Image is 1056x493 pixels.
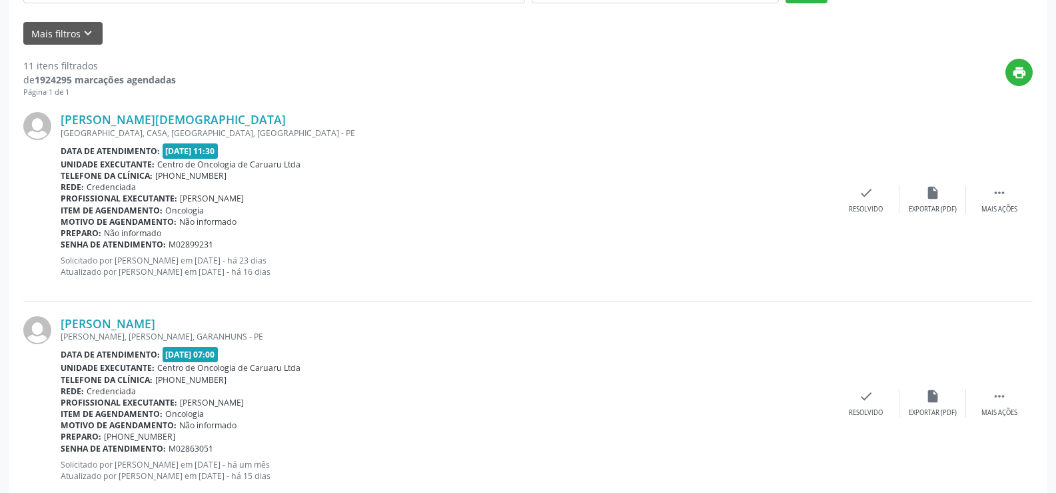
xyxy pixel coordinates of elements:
b: Profissional executante: [61,193,177,204]
span: Centro de Oncologia de Caruaru Ltda [157,159,300,170]
div: Exportar (PDF) [909,205,957,214]
div: Resolvido [849,408,883,418]
div: 11 itens filtrados [23,59,176,73]
span: Não informado [179,420,237,431]
b: Telefone da clínica: [61,170,153,181]
b: Unidade executante: [61,362,155,374]
p: Solicitado por [PERSON_NAME] em [DATE] - há 23 dias Atualizado por [PERSON_NAME] em [DATE] - há 1... [61,255,833,278]
span: [DATE] 07:00 [163,347,219,362]
b: Motivo de agendamento: [61,420,177,431]
i:  [992,185,1007,200]
i: insert_drive_file [925,389,940,404]
b: Data de atendimento: [61,145,160,157]
b: Rede: [61,181,84,193]
div: Exportar (PDF) [909,408,957,418]
b: Senha de atendimento: [61,239,166,250]
button: Mais filtroskeyboard_arrow_down [23,22,103,45]
span: Não informado [179,216,237,227]
i: insert_drive_file [925,185,940,200]
span: [PERSON_NAME] [180,193,244,204]
b: Preparo: [61,227,101,239]
a: [PERSON_NAME] [61,316,155,331]
button: print [1005,59,1033,86]
span: Centro de Oncologia de Caruaru Ltda [157,362,300,374]
b: Item de agendamento: [61,408,163,420]
span: [PHONE_NUMBER] [155,170,227,181]
img: img [23,112,51,140]
i: check [859,389,873,404]
b: Rede: [61,386,84,397]
i: keyboard_arrow_down [81,26,95,41]
b: Preparo: [61,431,101,442]
span: Oncologia [165,408,204,420]
span: [PERSON_NAME] [180,397,244,408]
b: Motivo de agendamento: [61,216,177,227]
span: M02863051 [169,443,213,454]
span: [PHONE_NUMBER] [155,374,227,386]
span: [PHONE_NUMBER] [104,431,175,442]
span: Credenciada [87,386,136,397]
div: de [23,73,176,87]
img: img [23,316,51,344]
span: [DATE] 11:30 [163,143,219,159]
div: Resolvido [849,205,883,214]
div: Mais ações [981,205,1017,214]
div: [PERSON_NAME], [PERSON_NAME], GARANHUNS - PE [61,331,833,342]
a: [PERSON_NAME][DEMOGRAPHIC_DATA] [61,112,286,127]
b: Profissional executante: [61,397,177,408]
div: [GEOGRAPHIC_DATA], CASA, [GEOGRAPHIC_DATA], [GEOGRAPHIC_DATA] - PE [61,127,833,139]
i: print [1012,65,1027,80]
span: M02899231 [169,239,213,250]
b: Telefone da clínica: [61,374,153,386]
b: Data de atendimento: [61,349,160,360]
i: check [859,185,873,200]
div: Mais ações [981,408,1017,418]
i:  [992,389,1007,404]
b: Item de agendamento: [61,205,163,216]
b: Senha de atendimento: [61,443,166,454]
span: Credenciada [87,181,136,193]
span: Não informado [104,227,161,239]
strong: 1924295 marcações agendadas [35,73,176,86]
p: Solicitado por [PERSON_NAME] em [DATE] - há um mês Atualizado por [PERSON_NAME] em [DATE] - há 15... [61,459,833,482]
b: Unidade executante: [61,159,155,170]
div: Página 1 de 1 [23,87,176,98]
span: Oncologia [165,205,204,216]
